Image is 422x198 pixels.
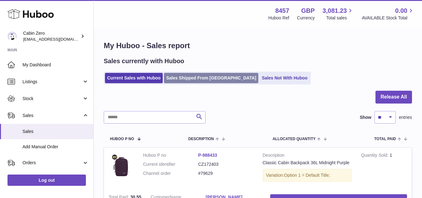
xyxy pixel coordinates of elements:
[22,160,82,166] span: Orders
[360,114,371,120] label: Show
[23,37,92,42] span: [EMAIL_ADDRESS][DOMAIN_NAME]
[323,7,354,21] a: 3,081.23 Total sales
[362,15,415,21] span: AVAILABLE Stock Total
[260,73,310,83] a: Sales Not With Huboo
[323,7,347,15] span: 3,081.23
[105,73,163,83] a: Current Sales with Huboo
[110,137,134,141] span: Huboo P no
[22,113,82,119] span: Sales
[104,57,184,65] h2: Sales currently with Huboo
[356,148,412,190] td: 1
[143,152,198,158] dt: Huboo P no
[268,15,289,21] div: Huboo Ref
[263,152,352,160] strong: Description
[395,7,407,15] span: 0.00
[109,152,134,177] img: CLASSIC36L-Midnight-purple-FRONT_a758e131-8ba0-422a-9d3b-65f5e93cb922.jpg
[143,161,198,167] dt: Current identifier
[104,41,412,51] h1: My Huboo - Sales report
[198,161,253,167] dd: CZ172403
[23,30,79,42] div: Cabin Zero
[362,7,415,21] a: 0.00 AVAILABLE Stock Total
[301,7,315,15] strong: GBP
[22,79,82,85] span: Listings
[7,175,86,186] a: Log out
[164,73,258,83] a: Sales Shipped From [GEOGRAPHIC_DATA]
[188,137,214,141] span: Description
[7,32,17,41] img: internalAdmin-8457@internal.huboo.com
[263,160,352,166] div: Classic Cabin Backpack 36L Midnight Purple
[297,15,315,21] div: Currency
[374,137,396,141] span: Total paid
[22,62,89,68] span: My Dashboard
[263,169,352,182] div: Variation:
[272,137,315,141] span: ALLOCATED Quantity
[375,91,412,104] button: Release All
[198,170,253,176] dd: #79629
[143,170,198,176] dt: Channel order
[326,15,354,21] span: Total sales
[22,144,89,150] span: Add Manual Order
[198,153,217,158] a: P-988433
[22,96,82,102] span: Stock
[275,7,289,15] strong: 8457
[361,153,390,159] strong: Quantity Sold
[284,173,330,178] span: Option 1 = Default Title;
[22,129,89,135] span: Sales
[399,114,412,120] span: entries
